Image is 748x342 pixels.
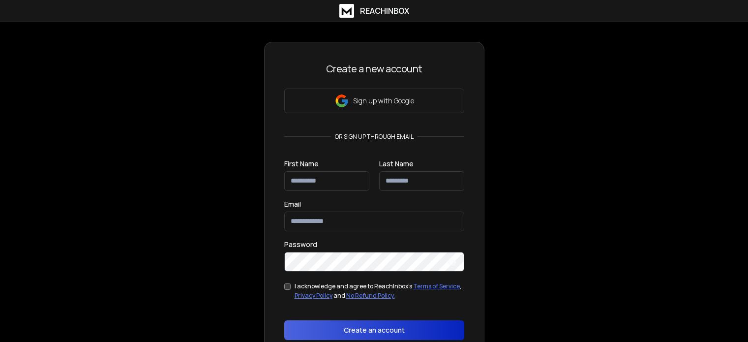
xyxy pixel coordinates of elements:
a: Privacy Policy [295,291,332,300]
label: First Name [284,160,319,167]
button: Sign up with Google [284,89,464,113]
h1: ReachInbox [360,5,409,17]
img: logo [339,4,354,18]
a: Terms of Service [413,282,460,290]
label: Email [284,201,301,208]
a: No Refund Policy. [346,291,395,300]
label: Last Name [379,160,414,167]
p: or sign up through email [331,133,418,141]
button: Create an account [284,320,464,340]
p: Sign up with Google [353,96,414,106]
div: I acknowledge and agree to ReachInbox's , and [295,281,464,301]
h3: Create a new account [284,62,464,76]
label: Password [284,241,317,248]
a: ReachInbox [339,4,409,18]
